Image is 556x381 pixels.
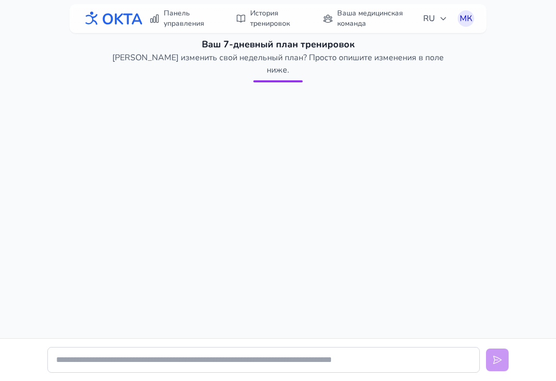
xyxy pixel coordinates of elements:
a: Ваша медицинская команда [317,4,417,33]
h2: Ваш 7-дневный план тренировок [47,37,509,51]
a: Панель управления [143,4,221,33]
button: RU [417,8,454,29]
p: [PERSON_NAME] изменить свой недельный план? Просто опишите изменения в поле ниже. [105,51,451,76]
a: История тренировок [230,4,309,33]
img: OKTA logo [82,7,143,29]
button: МК [458,10,474,27]
span: RU [423,12,447,25]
